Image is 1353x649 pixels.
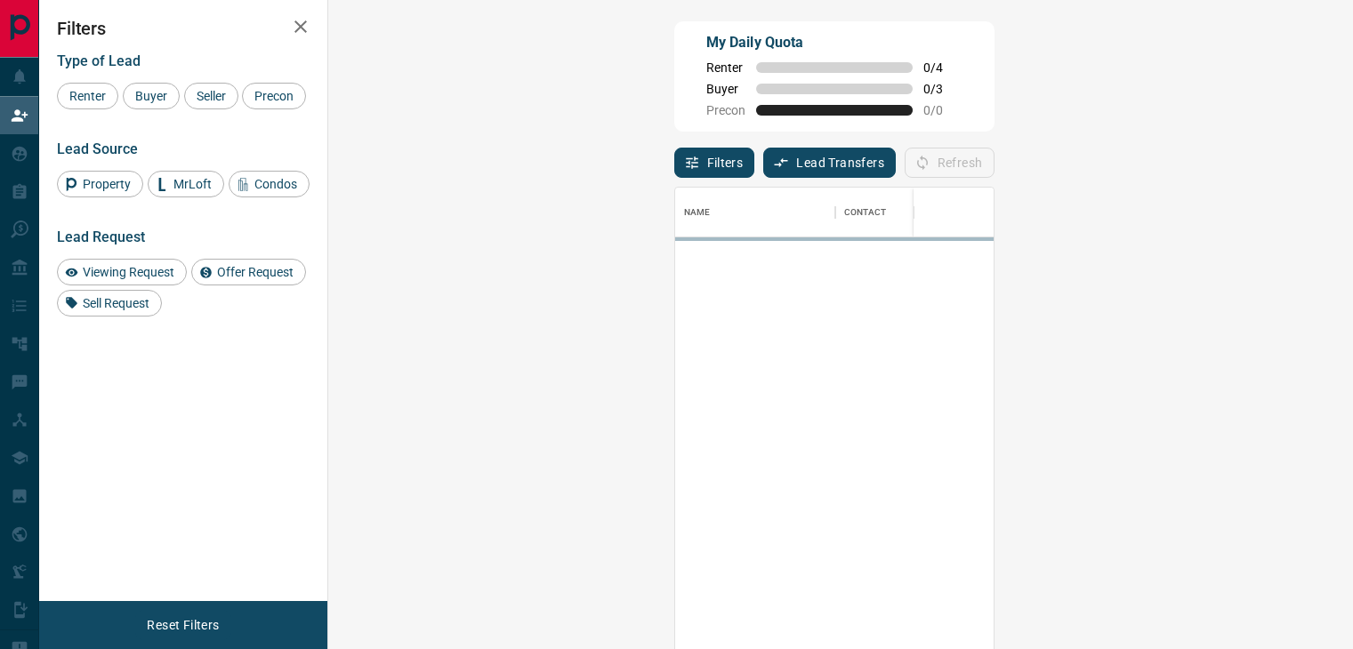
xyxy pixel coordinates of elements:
span: Renter [63,89,112,103]
div: Viewing Request [57,259,187,285]
span: Type of Lead [57,52,141,69]
div: Sell Request [57,290,162,316]
span: Buyer [129,89,173,103]
div: Property [57,171,143,197]
span: 0 / 0 [923,103,962,117]
span: Sell Request [77,296,156,310]
span: 0 / 3 [923,82,962,96]
span: Lead Source [57,140,138,157]
div: Precon [242,83,306,109]
div: Seller [184,83,238,109]
div: Name [675,188,835,237]
div: Offer Request [191,259,306,285]
span: Viewing Request [77,265,181,279]
span: Buyer [706,82,745,96]
div: MrLoft [148,171,224,197]
div: Buyer [123,83,180,109]
span: 0 / 4 [923,60,962,75]
div: Contact [844,188,887,237]
button: Lead Transfers [763,148,896,178]
span: Condos [248,177,303,191]
div: Condos [229,171,310,197]
p: My Daily Quota [706,32,962,53]
div: Name [684,188,711,237]
div: Contact [835,188,978,237]
div: Renter [57,83,118,109]
h2: Filters [57,18,310,39]
span: Lead Request [57,228,145,245]
span: Offer Request [211,265,300,279]
span: Property [77,177,137,191]
span: Precon [706,103,745,117]
span: MrLoft [167,177,218,191]
span: Precon [248,89,300,103]
span: Renter [706,60,745,75]
button: Reset Filters [135,610,230,640]
button: Filters [674,148,755,178]
span: Seller [190,89,232,103]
